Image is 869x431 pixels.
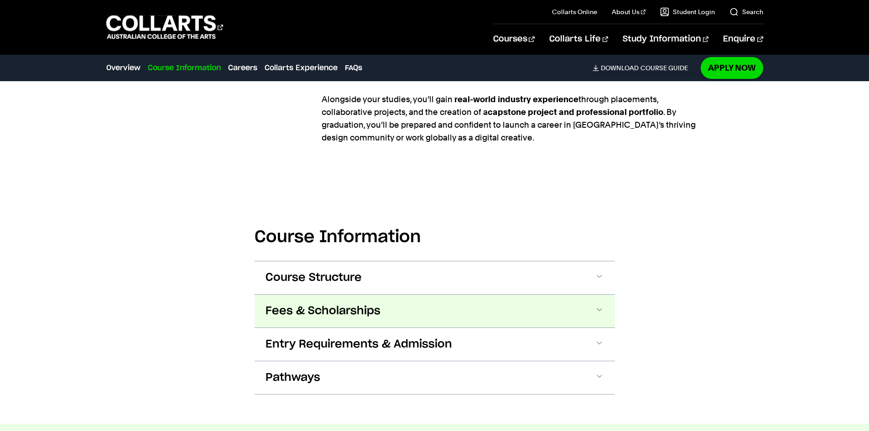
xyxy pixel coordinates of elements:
span: Fees & Scholarships [265,304,380,318]
span: Entry Requirements & Admission [265,337,452,352]
a: Overview [106,62,140,73]
a: Careers [228,62,257,73]
p: Alongside your studies, you’ll gain [322,93,707,144]
strong: capstone project and professional portfolio [488,107,663,117]
a: DownloadCourse Guide [593,64,695,72]
span: Download [601,64,639,72]
a: Search [729,7,763,16]
button: Course Structure [255,261,615,294]
button: Fees & Scholarships [255,295,615,327]
a: Courses [493,24,535,54]
a: Study Information [623,24,708,54]
div: Go to homepage [106,14,223,40]
a: FAQs [345,62,362,73]
a: Student Login [660,7,715,16]
a: Apply Now [701,57,763,78]
a: Enquire [723,24,763,54]
a: About Us [612,7,645,16]
a: Course Information [148,62,221,73]
span: through placements, collaborative projects, and the creation of a . By graduation, you’ll be prep... [322,94,696,142]
button: Entry Requirements & Admission [255,328,615,361]
strong: real-world industry experience [454,94,578,104]
a: Collarts Online [552,7,597,16]
button: Pathways [255,361,615,394]
h2: Course Information [255,227,615,247]
a: Collarts Life [549,24,608,54]
a: Collarts Experience [265,62,338,73]
span: Course Structure [265,270,362,285]
span: Pathways [265,370,320,385]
